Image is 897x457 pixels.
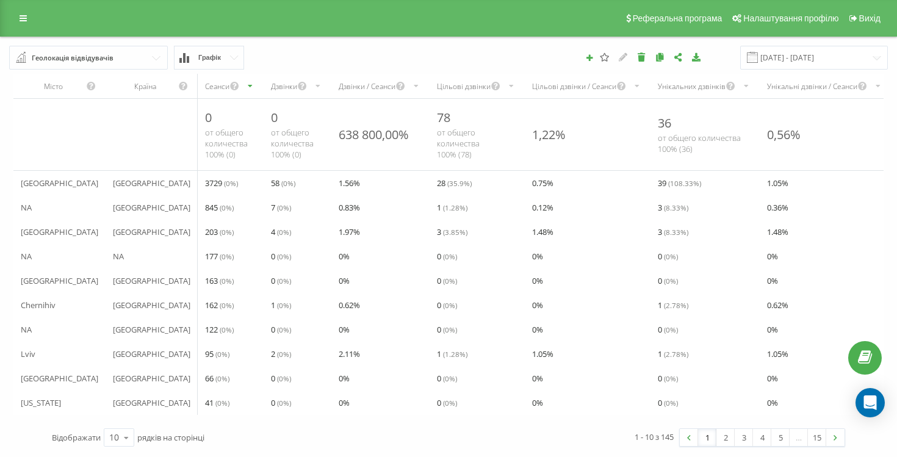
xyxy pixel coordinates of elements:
span: [GEOGRAPHIC_DATA] [113,200,190,215]
span: 0.12 % [532,200,553,215]
div: Країна [113,81,178,92]
span: 0.62 % [339,298,360,312]
span: ( 0 %) [443,398,457,408]
span: 3 [658,200,688,215]
span: 1 [437,200,467,215]
span: 0 [658,273,678,288]
i: Створити звіт [585,54,594,61]
div: Місто [21,81,86,92]
span: 0 % [339,371,350,386]
span: 58 [271,176,295,190]
span: ( 0 %) [220,227,234,237]
span: ( 8.33 %) [664,203,688,212]
span: ( 0 %) [215,398,229,408]
span: 0.75 % [532,176,553,190]
span: 0 % [532,298,543,312]
a: 5 [771,429,790,446]
a: 15 [808,429,826,446]
span: ( 1.28 %) [443,203,467,212]
div: 638 800,00% [339,126,409,143]
span: Графік [198,54,221,62]
span: 0 % [767,249,778,264]
span: ( 35.9 %) [447,178,472,188]
span: ( 0 %) [277,349,291,359]
span: ( 0 %) [281,178,295,188]
span: 0 [271,322,291,337]
span: 0 % [767,395,778,410]
span: [GEOGRAPHIC_DATA] [113,347,190,361]
span: 0.83 % [339,200,360,215]
span: 1 [437,347,467,361]
span: ( 0 %) [443,251,457,261]
span: 1.97 % [339,225,360,239]
span: ( 108.33 %) [668,178,701,188]
span: 1 [658,298,688,312]
span: от общего количества 100% ( 0 ) [205,127,248,160]
span: ( 0 %) [220,276,234,286]
span: ( 0 %) [277,300,291,310]
span: 0 % [339,395,350,410]
span: 163 [205,273,234,288]
span: ( 1.28 %) [443,349,467,359]
div: Open Intercom Messenger [856,388,885,417]
span: ( 8.33 %) [664,227,688,237]
i: Завантажити звіт [691,52,702,61]
span: ( 0 %) [664,398,678,408]
span: от общего количества 100% ( 36 ) [658,132,741,154]
span: 0 [205,109,212,126]
div: Цільові дзвінки / Сеанси [532,81,616,92]
span: 0 [437,249,457,264]
span: 122 [205,322,234,337]
span: ( 0 %) [277,203,291,212]
span: 66 [205,371,229,386]
span: Відображати [52,432,101,443]
span: 0 [437,371,457,386]
div: Дзвінки / Сеанси [339,81,395,92]
span: 2 [271,347,291,361]
span: ( 0 %) [220,325,234,334]
a: 2 [716,429,735,446]
a: 3 [735,429,753,446]
span: [GEOGRAPHIC_DATA] [113,273,190,288]
span: 1.56 % [339,176,360,190]
span: ( 0 %) [664,373,678,383]
span: 3729 [205,176,238,190]
span: 1.05 % [532,347,553,361]
span: ( 0 %) [277,325,291,334]
span: 0 % [767,371,778,386]
a: 1 [698,429,716,446]
span: 78 [437,109,450,126]
i: Копіювати звіт [655,52,665,61]
span: 0 [658,371,678,386]
span: 41 [205,395,229,410]
span: 0 [271,249,291,264]
span: Lviv [21,347,35,361]
div: Дзвінки [271,81,297,92]
span: NA [21,200,32,215]
span: [GEOGRAPHIC_DATA] [21,176,98,190]
span: 0 [271,273,291,288]
div: … [790,429,808,446]
span: ( 0 %) [220,300,234,310]
span: 0 [271,395,291,410]
span: 0 [271,371,291,386]
span: NA [21,322,32,337]
span: 0 % [767,322,778,337]
span: ( 0 %) [277,276,291,286]
span: 0 % [532,322,543,337]
span: 4 [271,225,291,239]
span: [GEOGRAPHIC_DATA] [113,395,190,410]
span: [GEOGRAPHIC_DATA] [113,176,190,190]
span: от общего количества 100% ( 78 ) [437,127,480,160]
span: ( 0 %) [664,251,678,261]
span: 7 [271,200,291,215]
span: ( 0 %) [664,325,678,334]
span: ( 0 %) [277,227,291,237]
span: ( 0 %) [277,398,291,408]
div: Сеанси [205,81,229,92]
span: ( 0 %) [224,178,238,188]
span: от общего количества 100% ( 0 ) [271,127,314,160]
div: 10 [109,431,119,444]
i: Видалити звіт [636,52,647,61]
span: 0 [658,395,678,410]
